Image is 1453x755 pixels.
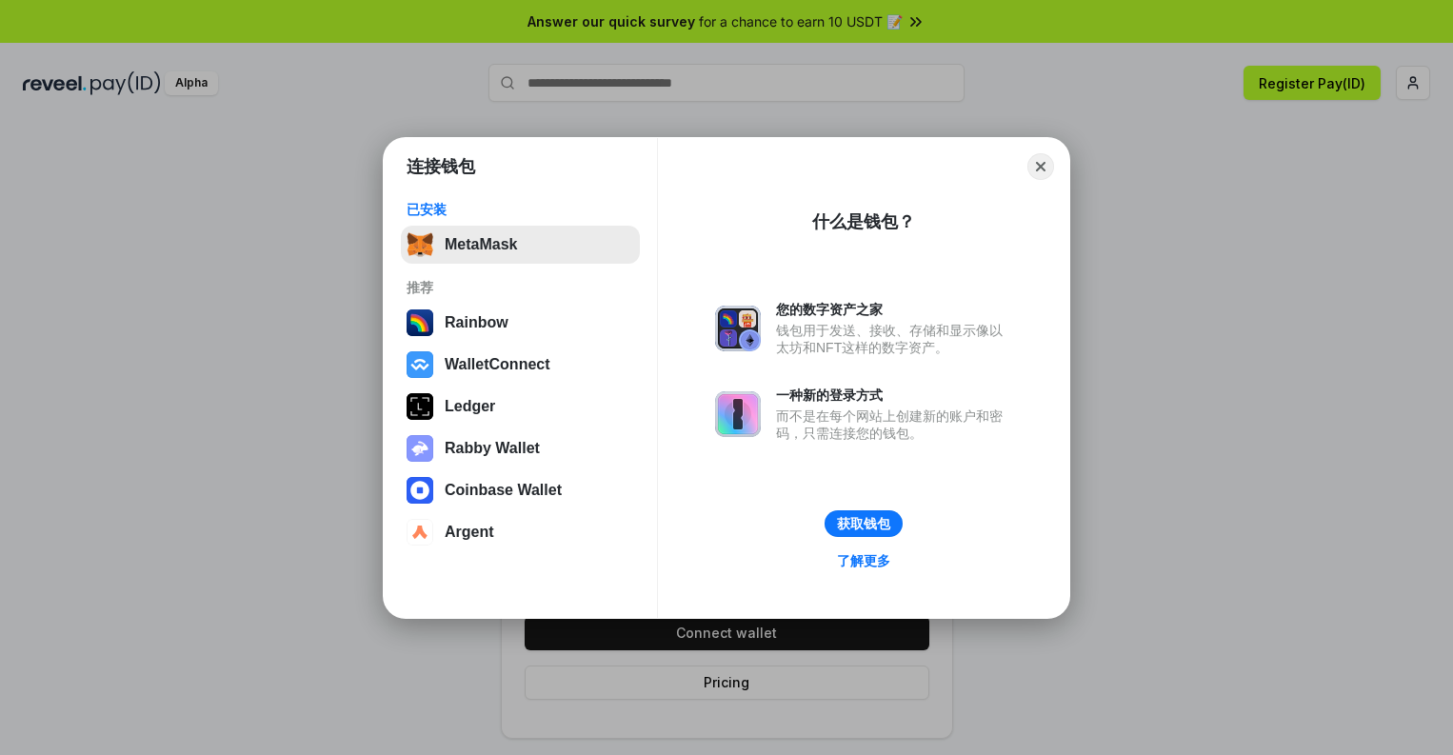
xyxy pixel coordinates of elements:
button: Ledger [401,387,640,426]
div: Rainbow [445,314,508,331]
button: WalletConnect [401,346,640,384]
button: Close [1027,153,1054,180]
div: MetaMask [445,236,517,253]
button: Rabby Wallet [401,429,640,467]
button: Rainbow [401,304,640,342]
img: svg+xml,%3Csvg%20width%3D%2228%22%20height%3D%2228%22%20viewBox%3D%220%200%2028%2028%22%20fill%3D... [407,351,433,378]
div: WalletConnect [445,356,550,373]
div: 获取钱包 [837,515,890,532]
div: 推荐 [407,279,634,296]
img: svg+xml,%3Csvg%20xmlns%3D%22http%3A%2F%2Fwww.w3.org%2F2000%2Fsvg%22%20fill%3D%22none%22%20viewBox... [407,435,433,462]
img: svg+xml,%3Csvg%20xmlns%3D%22http%3A%2F%2Fwww.w3.org%2F2000%2Fsvg%22%20fill%3D%22none%22%20viewBox... [715,306,761,351]
div: 而不是在每个网站上创建新的账户和密码，只需连接您的钱包。 [776,407,1012,442]
div: 了解更多 [837,552,890,569]
button: MetaMask [401,226,640,264]
img: svg+xml,%3Csvg%20xmlns%3D%22http%3A%2F%2Fwww.w3.org%2F2000%2Fsvg%22%20fill%3D%22none%22%20viewBox... [715,391,761,437]
div: Coinbase Wallet [445,482,562,499]
button: Coinbase Wallet [401,471,640,509]
img: svg+xml,%3Csvg%20width%3D%22120%22%20height%3D%22120%22%20viewBox%3D%220%200%20120%20120%22%20fil... [407,309,433,336]
div: Ledger [445,398,495,415]
div: Argent [445,524,494,541]
img: svg+xml,%3Csvg%20width%3D%2228%22%20height%3D%2228%22%20viewBox%3D%220%200%2028%2028%22%20fill%3D... [407,519,433,546]
img: svg+xml,%3Csvg%20xmlns%3D%22http%3A%2F%2Fwww.w3.org%2F2000%2Fsvg%22%20width%3D%2228%22%20height%3... [407,393,433,420]
div: 钱包用于发送、接收、存储和显示像以太坊和NFT这样的数字资产。 [776,322,1012,356]
button: Argent [401,513,640,551]
h1: 连接钱包 [407,155,475,178]
div: Rabby Wallet [445,440,540,457]
button: 获取钱包 [825,510,903,537]
div: 您的数字资产之家 [776,301,1012,318]
div: 一种新的登录方式 [776,387,1012,404]
div: 什么是钱包？ [812,210,915,233]
img: svg+xml,%3Csvg%20width%3D%2228%22%20height%3D%2228%22%20viewBox%3D%220%200%2028%2028%22%20fill%3D... [407,477,433,504]
a: 了解更多 [826,548,902,573]
img: svg+xml,%3Csvg%20fill%3D%22none%22%20height%3D%2233%22%20viewBox%3D%220%200%2035%2033%22%20width%... [407,231,433,258]
div: 已安装 [407,201,634,218]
